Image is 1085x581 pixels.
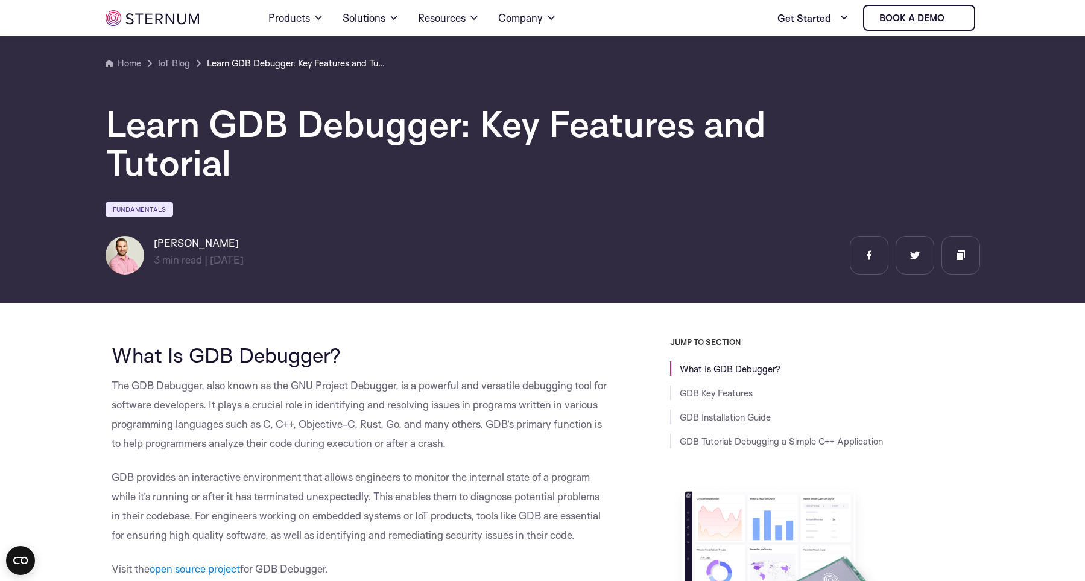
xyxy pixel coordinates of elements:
a: Home [106,56,141,71]
a: Book a demo [863,5,975,31]
img: sternum iot [106,10,199,26]
h2: What Is GDB Debugger? [112,343,610,366]
span: min read | [154,253,207,266]
a: Get Started [777,6,849,30]
a: Learn GDB Debugger: Key Features and Tutorial [207,56,388,71]
a: Company [498,1,556,35]
p: GDB provides an interactive environment that allows engineers to monitor the internal state of a ... [112,468,610,545]
a: GDB Installation Guide [680,411,771,423]
a: GDB Key Features [680,387,753,399]
a: Products [268,1,323,35]
img: sternum iot [949,13,959,23]
h1: Learn GDB Debugger: Key Features and Tutorial [106,104,829,182]
a: GDB Tutorial: Debugging a Simple C++ Application [680,436,883,447]
a: What Is GDB Debugger? [680,363,780,375]
h6: [PERSON_NAME] [154,236,244,250]
span: [DATE] [210,253,244,266]
button: Open CMP widget [6,546,35,575]
img: Lian Granot [106,236,144,275]
a: Fundamentals [106,202,173,217]
h3: JUMP TO SECTION [670,337,980,347]
span: 3 [154,253,160,266]
p: The GDB Debugger, also known as the GNU Project Debugger, is a powerful and versatile debugging t... [112,376,610,453]
a: Solutions [343,1,399,35]
a: IoT Blog [158,56,190,71]
a: Resources [418,1,479,35]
